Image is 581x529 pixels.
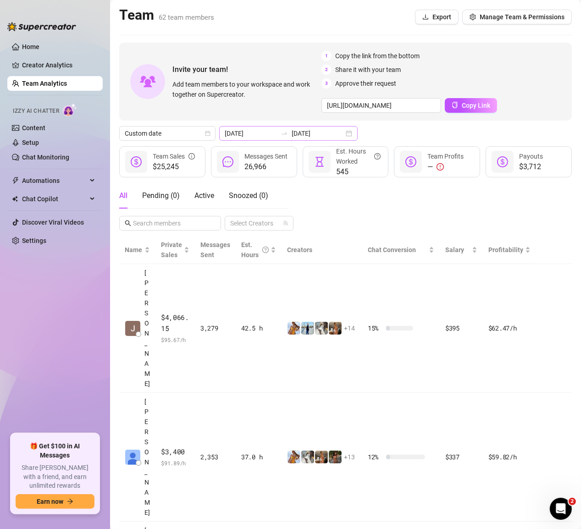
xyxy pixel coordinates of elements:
[262,240,269,260] span: question-circle
[16,494,94,509] button: Earn nowarrow-right
[12,196,18,202] img: Chat Copilot
[12,177,19,184] span: thunderbolt
[153,161,195,172] span: $25,245
[225,128,277,138] input: Start date
[292,128,344,138] input: End date
[153,151,195,161] div: Team Sales
[161,458,189,468] span: $ 91.89 /h
[125,321,140,336] img: John Dhel Felis…
[462,10,572,24] button: Manage Team & Permissions
[315,322,328,335] img: Sukihana (@sukigoodcoochie)
[368,323,382,333] span: 15 %
[161,241,182,259] span: Private Sales
[200,241,230,259] span: Messages Sent
[336,166,381,177] span: 545
[427,161,464,172] div: —
[488,452,531,462] div: $59.82 /h
[415,10,459,24] button: Export
[344,323,355,333] span: + 14
[125,127,210,140] span: Custom date
[22,237,46,244] a: Settings
[519,161,543,172] span: $3,712
[550,498,572,520] iframe: Intercom live chat
[241,240,269,260] div: Est. Hours
[16,442,94,460] span: 🎁 Get $100 in AI Messages
[188,151,195,161] span: info-circle
[159,13,214,22] span: 62 team members
[344,452,355,462] span: + 13
[172,64,321,75] span: Invite your team!
[161,446,189,457] span: $3,400
[172,79,318,99] span: Add team members to your workspace and work together on Supercreator.
[222,156,233,167] span: message
[569,498,576,505] span: 2
[22,43,39,50] a: Home
[445,98,497,113] button: Copy Link
[335,65,401,75] span: Share it with your team
[452,102,458,108] span: copy
[288,322,300,335] img: Brianna (@bridale22)
[329,451,342,463] img: Celys (@lowkeycelys)
[368,452,382,462] span: 12 %
[437,163,444,171] span: exclamation-circle
[497,156,508,167] span: dollar-circle
[445,452,477,462] div: $337
[22,58,95,72] a: Creator Analytics
[301,322,314,335] img: Lizzzzzy (@lizzzysmooth)
[321,51,332,61] span: 1
[161,312,189,334] span: $4,066.15
[315,451,328,463] img: Jessica (@jessicakillings)
[22,80,67,87] a: Team Analytics
[37,498,63,505] span: Earn now
[314,156,325,167] span: hourglass
[7,22,76,31] img: logo-BBDzfeDw.svg
[335,78,396,88] span: Approve their request
[445,246,464,253] span: Salary
[519,153,543,160] span: Payouts
[22,124,45,132] a: Content
[321,65,332,75] span: 2
[335,51,420,61] span: Copy the link from the bottom
[125,450,140,465] img: Anne Margarett …
[321,78,332,88] span: 3
[488,323,531,333] div: $62.47 /h
[470,14,476,20] span: setting
[422,14,429,20] span: download
[205,131,210,136] span: calendar
[131,156,142,167] span: dollar-circle
[462,102,490,109] span: Copy Link
[22,219,84,226] a: Discover Viral Videos
[119,6,214,24] h2: Team
[374,146,381,166] span: question-circle
[144,397,150,518] span: [PERSON_NAME]
[13,107,59,116] span: Izzy AI Chatter
[288,451,300,463] img: Brianna (@bridale22)
[194,191,214,200] span: Active
[241,323,276,333] div: 42.5 h
[281,130,288,137] span: swap-right
[67,498,73,505] span: arrow-right
[329,322,342,335] img: Jessica (@jessicakillings)
[241,452,276,462] div: 37.0 h
[283,220,288,226] span: team
[244,153,288,160] span: Messages Sent
[200,452,230,462] div: 2,353
[480,13,564,21] span: Manage Team & Permissions
[16,463,94,490] span: Share [PERSON_NAME] with a friend, and earn unlimited rewards
[22,139,39,146] a: Setup
[427,153,464,160] span: Team Profits
[119,236,155,264] th: Name
[133,218,208,228] input: Search members
[63,103,77,116] img: AI Chatter
[119,190,127,201] div: All
[336,146,381,166] div: Est. Hours Worked
[281,130,288,137] span: to
[125,220,131,226] span: search
[301,451,314,463] img: Sukihana (@sukigoodcoochie)
[244,161,288,172] span: 26,966
[432,13,451,21] span: Export
[405,156,416,167] span: dollar-circle
[368,246,416,253] span: Chat Conversion
[282,236,362,264] th: Creators
[22,192,87,206] span: Chat Copilot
